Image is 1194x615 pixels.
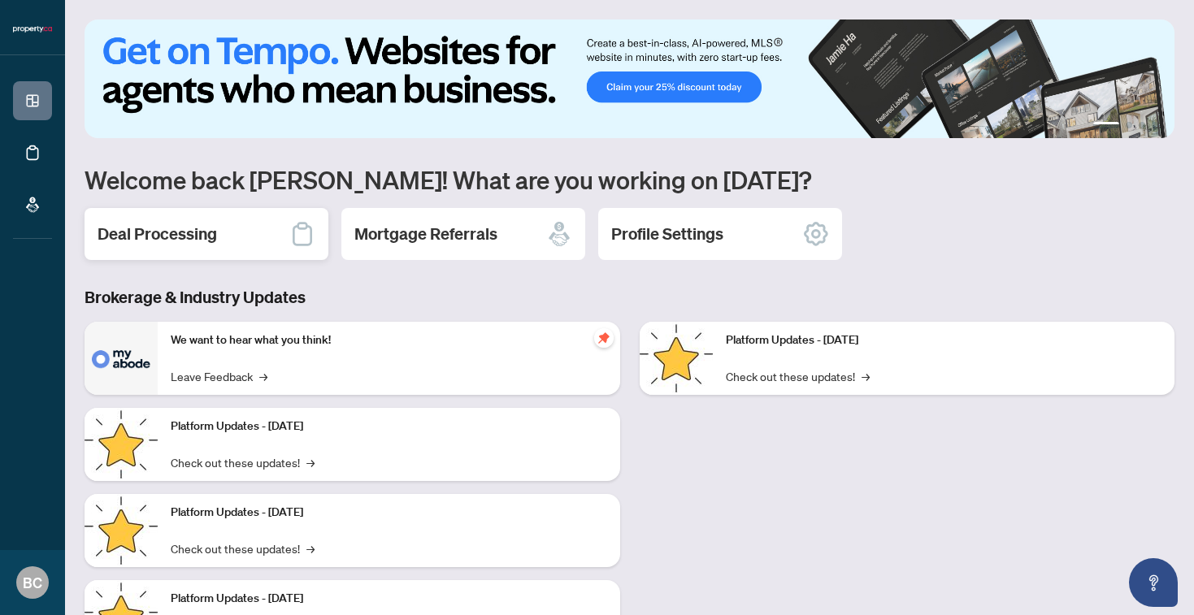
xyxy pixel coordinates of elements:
p: Platform Updates - [DATE] [726,331,1162,349]
h2: Profile Settings [611,223,723,245]
a: Check out these updates!→ [171,453,315,471]
p: Platform Updates - [DATE] [171,590,607,608]
a: Check out these updates!→ [726,367,870,385]
span: → [862,367,870,385]
span: BC [23,571,42,594]
p: Platform Updates - [DATE] [171,418,607,435]
p: Platform Updates - [DATE] [171,504,607,522]
button: 3 [1139,122,1145,128]
button: Open asap [1129,558,1178,607]
img: Platform Updates - June 23, 2025 [640,322,713,395]
span: pushpin [594,328,614,348]
span: → [306,539,315,557]
span: → [259,367,267,385]
a: Check out these updates!→ [171,539,315,557]
h2: Deal Processing [98,223,217,245]
img: We want to hear what you think! [85,322,158,395]
h1: Welcome back [PERSON_NAME]! What are you working on [DATE]? [85,164,1174,195]
a: Leave Feedback→ [171,367,267,385]
img: Platform Updates - September 16, 2025 [85,408,158,481]
span: → [306,453,315,471]
h2: Mortgage Referrals [354,223,497,245]
p: We want to hear what you think! [171,331,607,349]
img: logo [13,24,52,34]
button: 2 [1126,122,1132,128]
img: Slide 0 [85,19,1174,138]
button: 1 [1093,122,1119,128]
img: Platform Updates - July 21, 2025 [85,494,158,567]
button: 4 [1152,122,1158,128]
h3: Brokerage & Industry Updates [85,286,1174,309]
